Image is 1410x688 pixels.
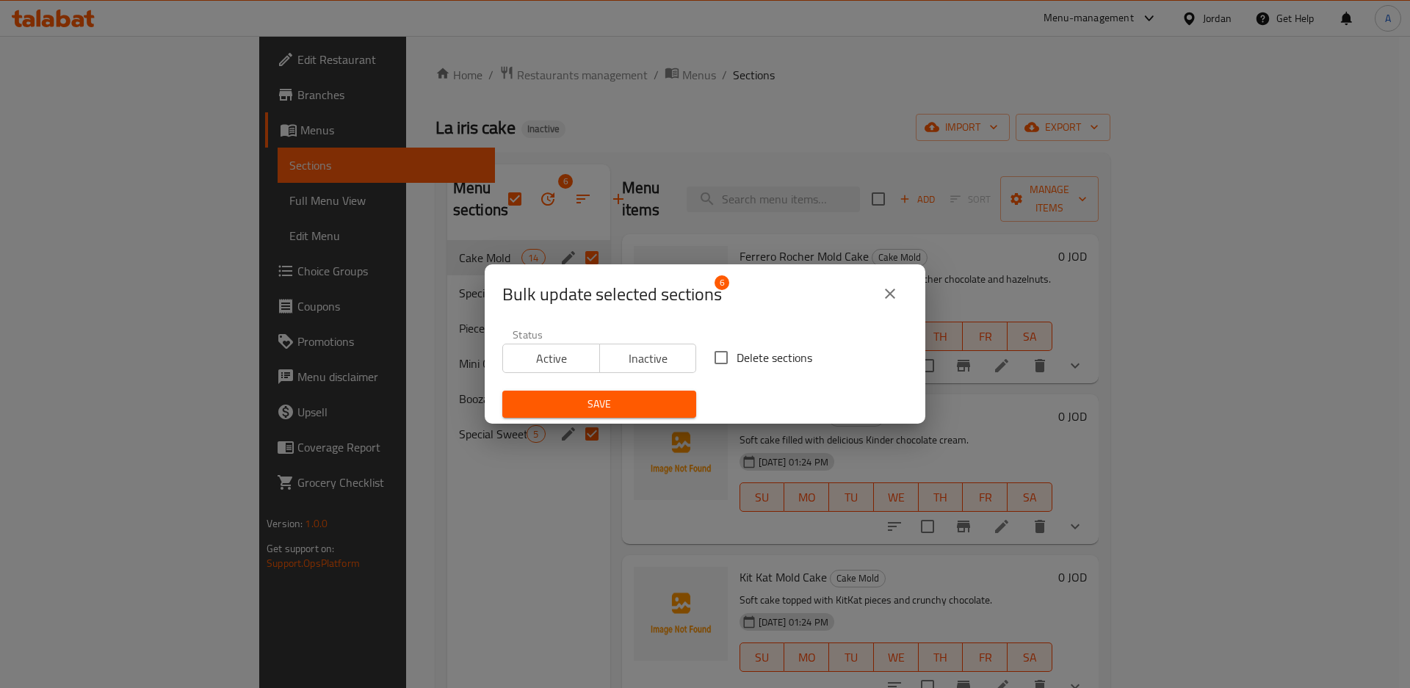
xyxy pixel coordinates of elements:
[599,344,697,373] button: Inactive
[502,391,696,418] button: Save
[502,344,600,373] button: Active
[509,348,594,369] span: Active
[606,348,691,369] span: Inactive
[715,275,729,290] span: 6
[502,283,722,306] span: Selected section count
[737,349,812,366] span: Delete sections
[514,395,684,413] span: Save
[872,276,908,311] button: close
